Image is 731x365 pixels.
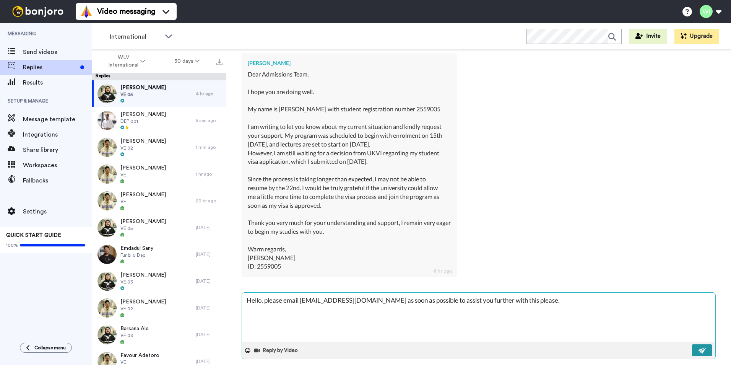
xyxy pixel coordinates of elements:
[97,245,117,264] img: 3b0f23e1-f7ea-418d-8c31-bf6d72df9965-thumb.jpg
[23,145,92,155] span: Share library
[196,198,223,204] div: 20 hr ago
[120,199,166,205] span: VE
[196,171,223,177] div: 1 hr ago
[108,54,139,69] span: WLV International
[80,5,93,18] img: vm-color.svg
[120,218,166,225] span: [PERSON_NAME]
[23,207,92,216] span: Settings
[92,268,226,295] a: [PERSON_NAME]VE 03[DATE]
[120,118,166,124] span: DEP 001
[6,233,61,238] span: QUICK START GUIDE
[23,176,92,185] span: Fallbacks
[120,111,166,118] span: [PERSON_NAME]
[92,321,226,348] a: Barsana AleVE 03[DATE]
[6,242,18,248] span: 100%
[97,298,117,318] img: 62ddf3be-d088-421e-bd24-cb50b731b943-thumb.jpg
[120,279,166,285] span: VE 03
[120,252,153,258] span: Funbi 0 Dep
[120,91,166,98] span: VE 05
[120,298,166,306] span: [PERSON_NAME]
[92,295,226,321] a: [PERSON_NAME]VE 02[DATE]
[110,32,161,41] span: International
[674,29,719,44] button: Upgrade
[20,343,72,353] button: Collapse menu
[248,70,451,271] div: Dear Admissions Team, I hope you are doing well. My name is [PERSON_NAME] with student registrati...
[196,225,223,231] div: [DATE]
[23,115,92,124] span: Message template
[92,134,226,161] a: [PERSON_NAME]VE 021 min ago
[214,55,225,67] button: Export all results that match these filters now.
[120,271,166,279] span: [PERSON_NAME]
[97,272,117,291] img: 22e093ee-6621-4089-9a64-2bb4a3293c61-thumb.jpg
[120,306,166,312] span: VE 02
[196,358,223,365] div: [DATE]
[120,137,166,145] span: [PERSON_NAME]
[120,164,166,172] span: [PERSON_NAME]
[97,218,117,237] img: c5771198-484c-41a4-a086-442532575777-thumb.jpg
[216,59,223,65] img: export.svg
[92,187,226,214] a: [PERSON_NAME]VE20 hr ago
[23,130,92,139] span: Integrations
[23,161,92,170] span: Workspaces
[93,51,160,72] button: WLV International
[629,29,667,44] button: Invite
[97,325,117,344] img: 22e093ee-6621-4089-9a64-2bb4a3293c61-thumb.jpg
[97,6,155,17] span: Video messaging
[92,161,226,187] a: [PERSON_NAME]VE1 hr ago
[242,293,715,342] textarea: Hello, please email [EMAIL_ADDRESS][DOMAIN_NAME] as soon as possible to assist you further with t...
[97,191,117,210] img: fe099ae8-6a25-44c7-a911-3ed0677335fc-thumb.jpg
[92,80,226,107] a: [PERSON_NAME]VE 054 hr ago
[120,84,166,91] span: [PERSON_NAME]
[97,138,117,157] img: 62ddf3be-d088-421e-bd24-cb50b731b943-thumb.jpg
[196,91,223,97] div: 4 hr ago
[120,352,159,359] span: Favour Adetoro
[9,6,67,17] img: bj-logo-header-white.svg
[196,305,223,311] div: [DATE]
[92,241,226,268] a: Emdadul SanyFunbi 0 Dep[DATE]
[120,225,166,231] span: VE 05
[120,145,166,151] span: VE 02
[196,332,223,338] div: [DATE]
[120,332,149,339] span: VE 03
[248,59,451,67] div: [PERSON_NAME]
[34,345,66,351] span: Collapse menu
[196,251,223,257] div: [DATE]
[23,78,92,87] span: Results
[92,214,226,241] a: [PERSON_NAME]VE 05[DATE]
[196,144,223,150] div: 1 min ago
[97,111,117,130] img: 96206b34-541a-47b1-987b-93f7214ccb4b-thumb.jpg
[433,267,452,275] div: 4 hr ago
[698,347,707,354] img: send-white.svg
[196,278,223,284] div: [DATE]
[120,191,166,199] span: [PERSON_NAME]
[120,325,149,332] span: Barsana Ale
[120,244,153,252] span: Emdadul Sany
[23,47,92,57] span: Send videos
[160,54,214,68] button: 30 days
[97,84,117,103] img: c5771198-484c-41a4-a086-442532575777-thumb.jpg
[92,73,226,80] div: Replies
[97,165,117,184] img: 0cc72c79-68ed-4baf-8cc6-5d21b1eef70a-thumb.jpg
[253,345,300,356] button: Reply by Video
[120,172,166,178] span: VE
[23,63,77,72] span: Replies
[92,107,226,134] a: [PERSON_NAME]DEP 0015 sec ago
[196,117,223,124] div: 5 sec ago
